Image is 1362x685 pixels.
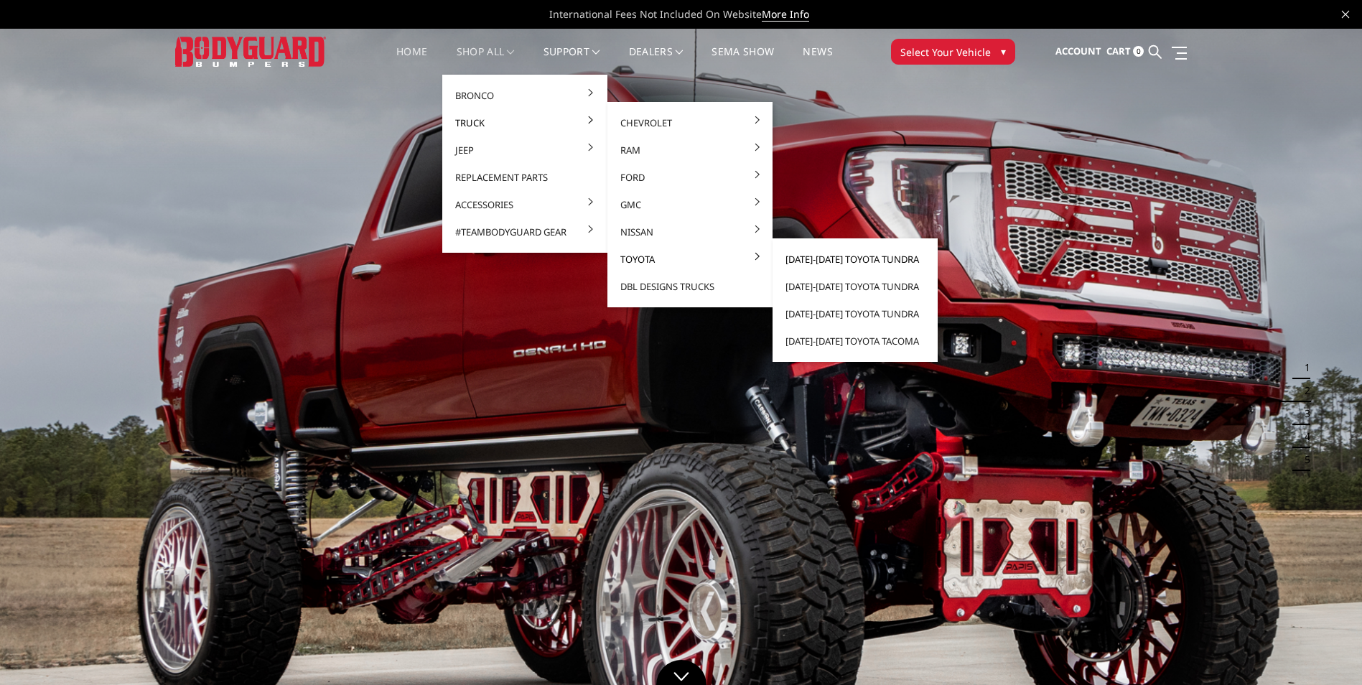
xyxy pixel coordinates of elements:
[448,82,602,109] a: Bronco
[448,109,602,136] a: Truck
[613,191,767,218] a: GMC
[613,246,767,273] a: Toyota
[1296,356,1310,379] button: 1 of 5
[1001,44,1006,59] span: ▾
[1106,45,1131,57] span: Cart
[778,300,932,327] a: [DATE]-[DATE] Toyota Tundra
[1106,32,1144,71] a: Cart 0
[448,136,602,164] a: Jeep
[1290,616,1362,685] iframe: Chat Widget
[544,47,600,75] a: Support
[457,47,515,75] a: shop all
[448,164,602,191] a: Replacement Parts
[396,47,427,75] a: Home
[900,45,991,60] span: Select Your Vehicle
[448,191,602,218] a: Accessories
[629,47,684,75] a: Dealers
[1055,45,1101,57] span: Account
[613,164,767,191] a: Ford
[1133,46,1144,57] span: 0
[762,7,809,22] a: More Info
[1055,32,1101,71] a: Account
[891,39,1015,65] button: Select Your Vehicle
[175,37,326,66] img: BODYGUARD BUMPERS
[1296,448,1310,471] button: 5 of 5
[778,246,932,273] a: [DATE]-[DATE] Toyota Tundra
[613,218,767,246] a: Nissan
[613,273,767,300] a: DBL Designs Trucks
[778,327,932,355] a: [DATE]-[DATE] Toyota Tacoma
[613,136,767,164] a: Ram
[1296,402,1310,425] button: 3 of 5
[613,109,767,136] a: Chevrolet
[1296,379,1310,402] button: 2 of 5
[712,47,774,75] a: SEMA Show
[803,47,832,75] a: News
[1296,425,1310,448] button: 4 of 5
[656,660,706,685] a: Click to Down
[778,273,932,300] a: [DATE]-[DATE] Toyota Tundra
[448,218,602,246] a: #TeamBodyguard Gear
